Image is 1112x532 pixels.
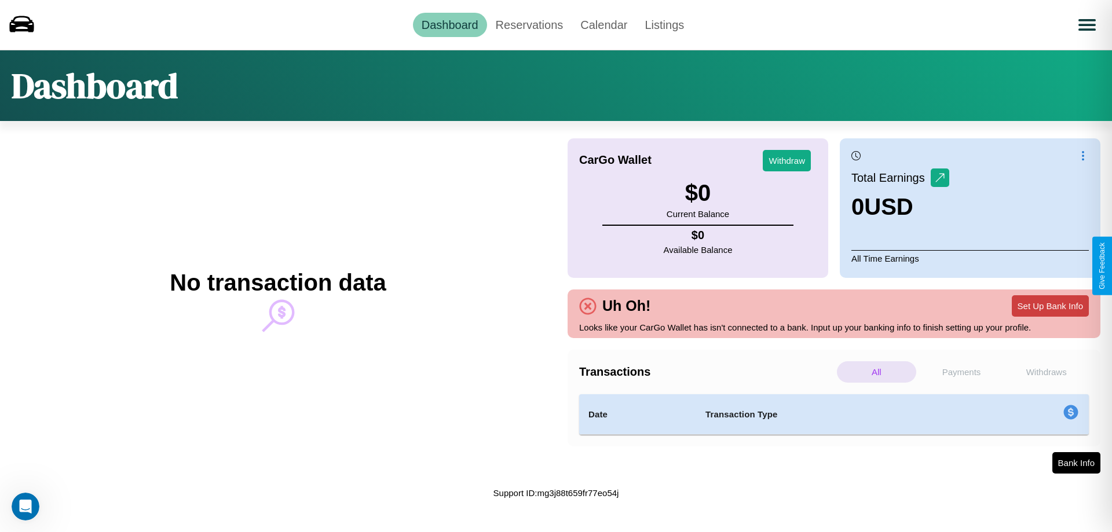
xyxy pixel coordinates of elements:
[851,167,931,188] p: Total Earnings
[851,250,1089,266] p: All Time Earnings
[588,408,687,421] h4: Date
[667,206,729,222] p: Current Balance
[12,493,39,520] iframe: Intercom live chat
[1071,9,1103,41] button: Open menu
[572,13,636,37] a: Calendar
[837,361,916,383] p: All
[636,13,693,37] a: Listings
[413,13,487,37] a: Dashboard
[579,320,1089,335] p: Looks like your CarGo Wallet has isn't connected to a bank. Input up your banking info to finish ...
[487,13,572,37] a: Reservations
[579,153,652,167] h4: CarGo Wallet
[664,242,733,258] p: Available Balance
[1098,243,1106,289] div: Give Feedback
[597,298,656,314] h4: Uh Oh!
[705,408,968,421] h4: Transaction Type
[667,180,729,206] h3: $ 0
[1052,452,1100,474] button: Bank Info
[579,365,834,379] h4: Transactions
[851,194,949,220] h3: 0 USD
[12,62,178,109] h1: Dashboard
[493,485,619,501] p: Support ID: mg3j88t659fr77eo54j
[763,150,811,171] button: Withdraw
[1012,295,1089,317] button: Set Up Bank Info
[170,270,386,296] h2: No transaction data
[922,361,1001,383] p: Payments
[579,394,1089,435] table: simple table
[664,229,733,242] h4: $ 0
[1007,361,1086,383] p: Withdraws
